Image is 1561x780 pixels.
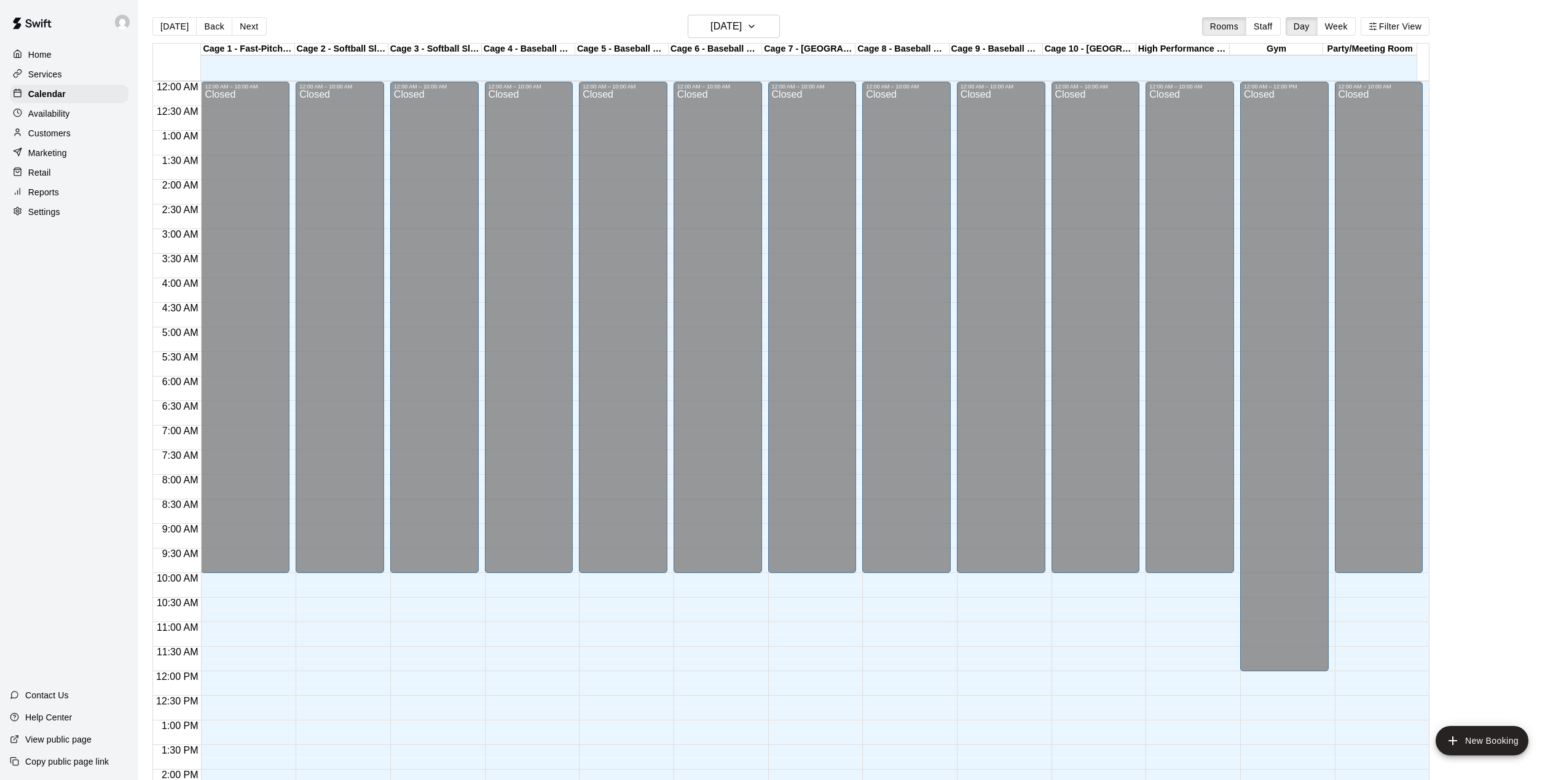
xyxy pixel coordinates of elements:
p: Calendar [28,88,66,100]
button: Rooms [1202,17,1246,36]
span: 4:30 AM [159,303,202,313]
a: Settings [10,203,128,221]
div: 12:00 AM – 10:00 AM [583,84,664,90]
div: Cage 8 - Baseball Pitching Machine [855,44,949,55]
div: Closed [677,90,758,577]
div: 12:00 AM – 10:00 AM: Closed [1052,82,1140,573]
div: Closed [205,90,286,577]
div: 12:00 AM – 10:00 AM: Closed [485,82,573,573]
button: Filter View [1361,17,1429,36]
div: 12:00 AM – 12:00 PM [1244,84,1325,90]
span: 6:00 AM [159,376,202,387]
span: 7:00 AM [159,426,202,436]
span: 11:00 AM [154,622,202,633]
div: Closed [583,90,664,577]
a: Retail [10,163,128,182]
button: Next [232,17,266,36]
div: Cage 9 - Baseball Pitching Machine / [GEOGRAPHIC_DATA] [950,44,1043,55]
h6: [DATE] [710,18,742,35]
div: 12:00 AM – 10:00 AM [394,84,475,90]
div: 12:00 AM – 10:00 AM [1055,84,1136,90]
div: 12:00 AM – 10:00 AM: Closed [579,82,667,573]
a: Home [10,45,128,64]
div: 12:00 AM – 10:00 AM [1339,84,1420,90]
div: 12:00 AM – 10:00 AM [205,84,286,90]
p: Contact Us [25,689,69,701]
div: Cage 4 - Baseball Pitching Machine [482,44,575,55]
button: [DATE] [152,17,197,36]
div: 12:00 AM – 10:00 AM [866,84,947,90]
div: 12:00 AM – 10:00 AM: Closed [296,82,384,573]
button: Day [1286,17,1318,36]
img: Joe Florio [115,15,130,29]
span: 12:00 PM [153,671,201,682]
div: 12:00 AM – 10:00 AM: Closed [862,82,951,573]
p: View public page [25,733,92,746]
div: High Performance Lane [1136,44,1230,55]
p: Services [28,68,62,80]
a: Availability [10,104,128,123]
a: Services [10,65,128,84]
div: Closed [961,90,1042,577]
div: 12:00 AM – 10:00 AM: Closed [1146,82,1234,573]
button: Staff [1246,17,1281,36]
span: 10:30 AM [154,598,202,608]
div: 12:00 AM – 10:00 AM [1149,84,1230,90]
div: Marketing [10,144,128,162]
div: 12:00 AM – 10:00 AM: Closed [201,82,289,573]
div: Cage 6 - Baseball Pitching Machine [669,44,762,55]
a: Calendar [10,85,128,103]
a: Customers [10,124,128,142]
span: 8:30 AM [159,499,202,510]
span: 8:00 AM [159,475,202,485]
p: Customers [28,127,71,139]
span: 12:00 AM [154,82,202,92]
span: 9:30 AM [159,548,202,559]
span: 3:30 AM [159,254,202,264]
div: Closed [1339,90,1420,577]
p: Settings [28,206,60,218]
span: 5:30 AM [159,352,202,362]
div: Closed [1055,90,1136,577]
div: 12:00 AM – 10:00 AM: Closed [1335,82,1423,573]
span: 1:30 AM [159,155,202,166]
div: 12:00 AM – 10:00 AM [961,84,1042,90]
span: 12:30 PM [153,696,201,706]
p: Help Center [25,711,72,723]
span: 2:00 PM [159,770,202,780]
div: 12:00 AM – 10:00 AM: Closed [768,82,857,573]
div: Closed [1244,90,1325,676]
span: 4:00 AM [159,278,202,289]
div: Cage 5 - Baseball Pitching Machine [575,44,669,55]
span: 1:00 AM [159,131,202,141]
div: 12:00 AM – 10:00 AM: Closed [390,82,479,573]
div: Closed [1149,90,1230,577]
div: Closed [299,90,380,577]
p: Retail [28,166,51,179]
span: 7:30 AM [159,450,202,461]
div: Cage 10 - [GEOGRAPHIC_DATA] [1043,44,1136,55]
div: 12:00 AM – 10:00 AM [299,84,380,90]
div: Closed [772,90,853,577]
a: Reports [10,183,128,201]
div: Gym [1230,44,1323,55]
span: 5:00 AM [159,327,202,338]
span: 11:30 AM [154,647,202,657]
span: 10:00 AM [154,573,202,583]
p: Copy public page link [25,755,109,768]
p: Marketing [28,147,67,159]
div: Cage 1 - Fast-Pitch Machine and Automatic Baseball Hack Attack Pitching Machine [201,44,294,55]
span: 2:30 AM [159,205,202,215]
div: Closed [489,90,570,577]
p: Availability [28,107,70,120]
div: Closed [866,90,947,577]
div: 12:00 AM – 10:00 AM: Closed [674,82,762,573]
span: 6:30 AM [159,401,202,411]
